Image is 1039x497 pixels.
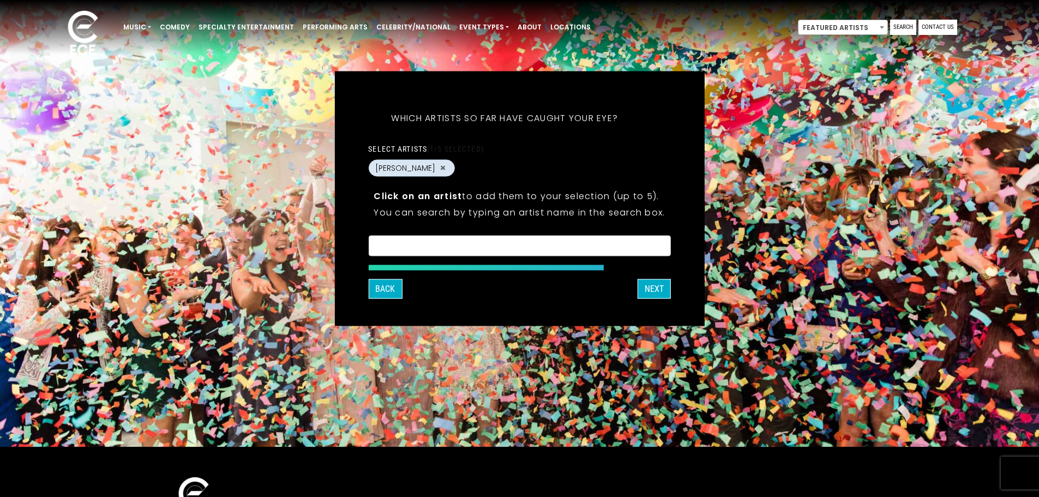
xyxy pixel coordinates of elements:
img: ece_new_logo_whitev2-1.png [56,8,110,61]
a: Music [119,18,155,37]
h5: Which artists so far have caught your eye? [368,98,641,137]
button: Remove Dean Napolitano [439,163,447,173]
a: Search [890,20,916,35]
a: Event Types [455,18,513,37]
p: You can search by typing an artist name in the search box. [374,205,665,219]
a: Specialty Entertainment [194,18,298,37]
label: Select artists [368,143,483,153]
button: Next [638,279,671,298]
span: [PERSON_NAME] [375,162,435,173]
p: to add them to your selection (up to 5). [374,189,665,202]
a: Contact Us [918,20,957,35]
span: Featured Artists [798,20,888,35]
span: Featured Artists [798,20,887,35]
a: About [513,18,546,37]
a: Comedy [155,18,194,37]
a: Celebrity/National [372,18,455,37]
a: Locations [546,18,595,37]
textarea: Search [375,242,663,252]
a: Performing Arts [298,18,372,37]
span: (1/5 selected) [427,144,484,153]
button: Back [368,279,402,298]
strong: Click on an artist [374,189,462,202]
